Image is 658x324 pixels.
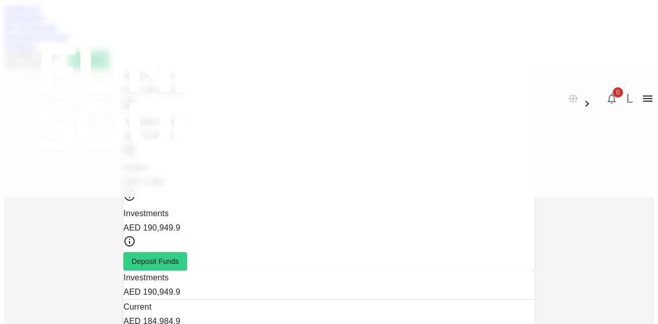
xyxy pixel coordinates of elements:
span: العربية [581,87,601,96]
span: Current [123,302,151,311]
div: AED 190,949.9 [123,285,534,299]
span: 0 [613,87,623,98]
span: Investments [123,209,169,218]
button: Deposit Funds [123,252,187,271]
div: AED 190,949.9 [123,221,534,235]
button: L [622,91,637,106]
button: 0 [601,88,622,109]
span: Investments [123,273,169,282]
